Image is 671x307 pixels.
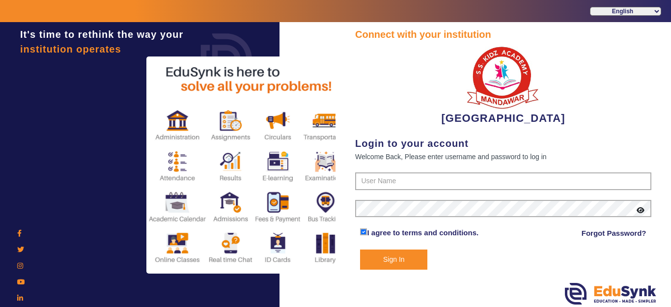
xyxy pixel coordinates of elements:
span: It's time to rethink the way your [20,29,183,40]
img: b9104f0a-387a-4379-b368-ffa933cda262 [466,42,540,110]
button: Sign In [360,250,427,270]
img: edusynk.png [565,283,656,305]
div: [GEOGRAPHIC_DATA] [355,42,651,126]
div: Welcome Back, Please enter username and password to log in [355,151,651,163]
img: login2.png [146,56,353,274]
a: I agree to terms and conditions. [367,228,478,237]
input: User Name [355,172,651,190]
a: Forgot Password? [582,227,646,239]
div: Connect with your institution [355,27,651,42]
span: institution operates [20,44,121,55]
div: Login to your account [355,136,651,151]
img: login.png [190,22,263,96]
